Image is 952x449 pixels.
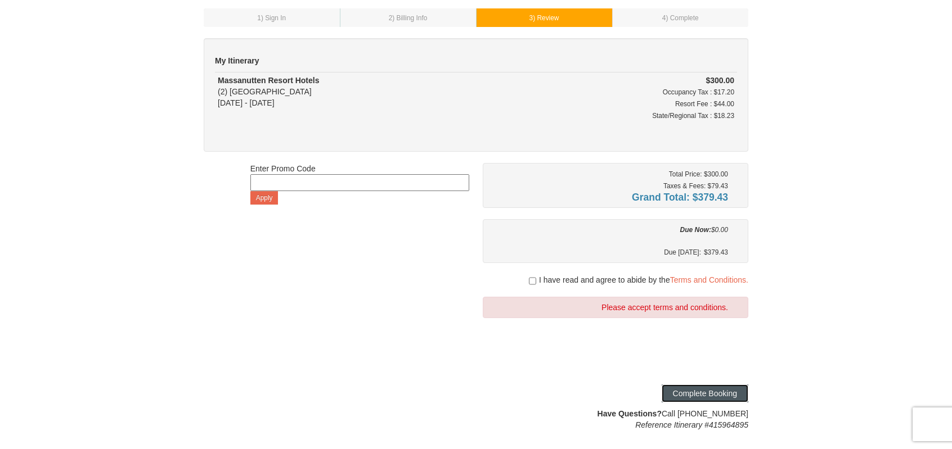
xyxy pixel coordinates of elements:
[669,170,728,178] small: Total Price: $300.00
[491,192,728,203] h4: Grand Total: $379.43
[662,14,699,22] small: 4
[483,297,748,318] div: Please accept terms and conditions.
[392,14,427,22] span: ) Billing Info
[598,409,662,418] strong: Have Questions?
[491,224,728,235] div: $0.00
[663,88,734,96] small: Occupancy Tax : $17.20
[257,14,286,22] small: 1
[680,226,711,234] strong: Due Now:
[218,75,499,108] div: (2) [GEOGRAPHIC_DATA] [DATE] - [DATE]
[663,182,728,190] small: Taxes & Fees: $79.43
[215,55,737,66] h5: My Itinerary
[675,100,734,108] small: Resort Fee : $44.00
[250,191,279,205] button: Apply
[529,14,559,22] small: 3
[533,14,559,22] span: ) Review
[704,247,728,258] span: $379.43
[666,14,698,22] span: ) Complete
[652,112,734,120] small: State/Regional Tax : $18.23
[483,408,748,430] div: Call [PHONE_NUMBER]
[635,420,748,429] em: Reference Itinerary #415964895
[218,76,319,85] strong: Massanutten Resort Hotels
[250,163,469,205] div: Enter Promo Code
[664,247,704,258] span: Due [DATE]:
[662,384,748,402] button: Complete Booking
[670,275,748,284] a: Terms and Conditions.
[539,274,748,285] span: I have read and agree to abide by the
[706,76,734,85] strong: $300.00
[261,14,286,22] span: ) Sign In
[577,329,748,373] iframe: reCAPTCHA
[389,14,428,22] small: 2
